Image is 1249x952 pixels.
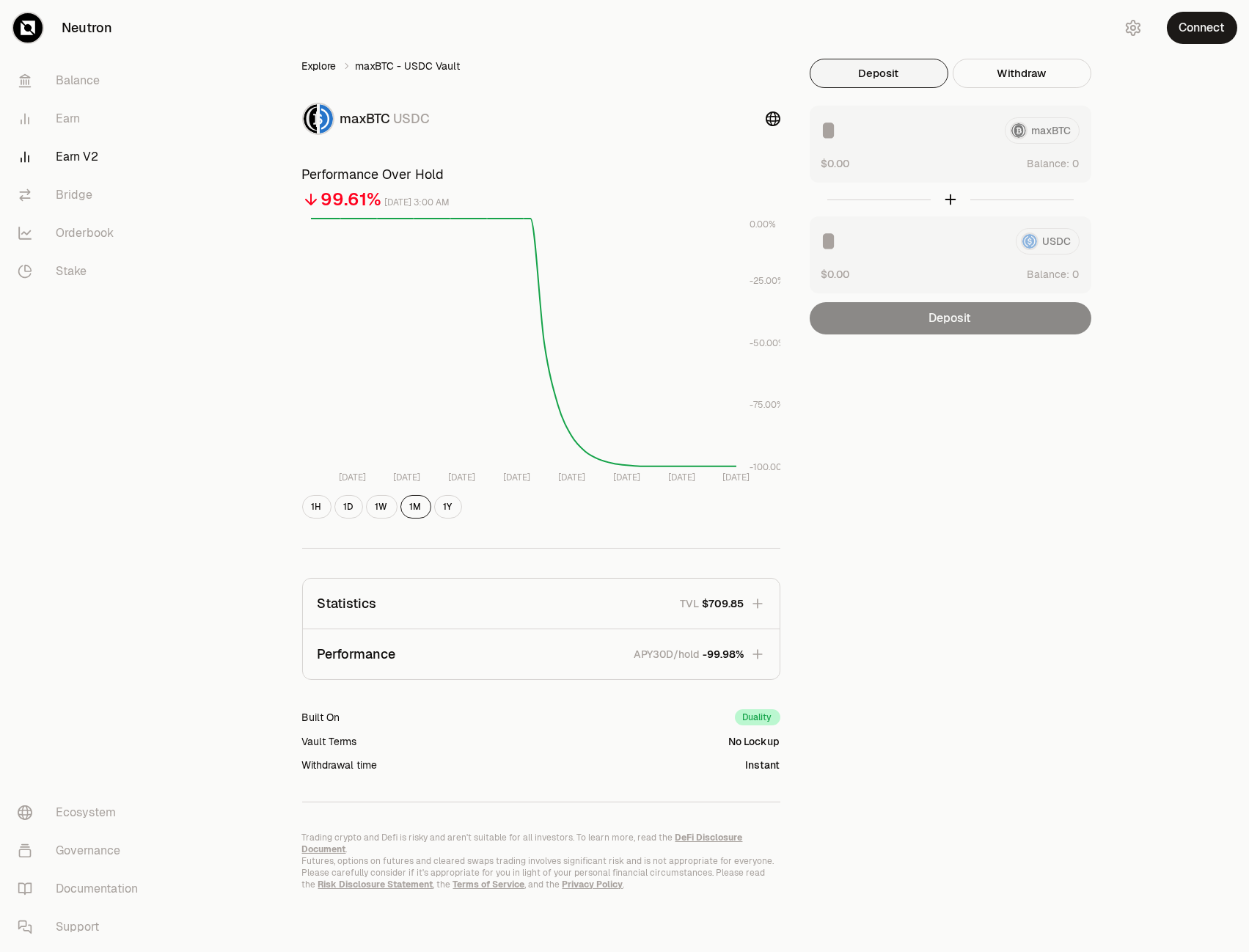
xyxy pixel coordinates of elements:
p: Futures, options on futures and cleared swaps trading involves significant risk and is not approp... [302,855,780,890]
div: 99.61% [321,188,382,211]
p: Trading crypto and Defi is risky and aren't suitable for all investors. To learn more, read the . [302,832,780,855]
div: [DATE] 3:00 AM [385,194,450,211]
a: Explore [302,59,337,73]
tspan: [DATE] [612,472,640,484]
a: Privacy Policy [563,879,623,890]
button: Withdraw [953,59,1091,88]
tspan: [DATE] [338,472,365,484]
button: $0.00 [821,266,850,282]
a: Orderbook [6,214,158,252]
tspan: -75.00% [750,400,784,411]
div: Built On [302,710,340,725]
img: maxBTC Logo [304,104,317,133]
tspan: -25.00% [750,275,785,287]
div: Instant [746,758,780,772]
button: Deposit [810,59,948,88]
img: USDC Logo [320,104,333,133]
tspan: -50.00% [750,337,785,349]
a: Stake [6,252,158,290]
a: Ecosystem [6,794,158,832]
button: 1D [334,495,363,519]
div: Vault Terms [302,734,357,749]
tspan: 0.00% [750,219,776,230]
div: Withdrawal time [302,758,378,772]
a: Bridge [6,176,158,214]
button: 1H [302,495,332,519]
a: Documentation [6,870,158,908]
nav: breadcrumb [302,59,780,73]
button: 1W [366,495,398,519]
button: StatisticsTVL$709.85 [303,579,780,629]
tspan: [DATE] [448,472,475,484]
button: 1Y [434,495,462,519]
p: TVL [681,596,700,611]
tspan: [DATE] [393,472,420,484]
a: Earn [6,100,158,138]
tspan: [DATE] [503,472,530,484]
a: Balance [6,62,158,100]
div: Duality [735,709,780,725]
a: Risk Disclosure Statement [318,879,433,890]
a: DeFi Disclosure Document [302,832,743,855]
span: $709.85 [703,596,744,611]
span: maxBTC - USDC Vault [356,59,461,73]
span: USDC [394,110,431,127]
div: No Lockup [729,734,780,749]
tspan: [DATE] [722,472,750,484]
p: APY30D/hold [634,647,700,662]
span: Balance: [1028,156,1070,171]
button: Connect [1167,12,1237,44]
tspan: -100.00% [750,461,789,473]
button: $0.00 [821,155,850,171]
a: Terms of Service [453,879,525,890]
button: PerformanceAPY30D/hold-99.98% [303,629,780,679]
button: 1M [400,495,431,519]
tspan: [DATE] [667,472,695,484]
div: maxBTC [340,109,431,129]
span: Balance: [1028,267,1070,282]
p: Statistics [318,593,377,614]
a: Earn V2 [6,138,158,176]
a: Support [6,908,158,946]
a: Governance [6,832,158,870]
tspan: [DATE] [557,472,585,484]
h3: Performance Over Hold [302,164,780,185]
span: -99.98% [703,647,744,662]
p: Performance [318,644,396,664]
